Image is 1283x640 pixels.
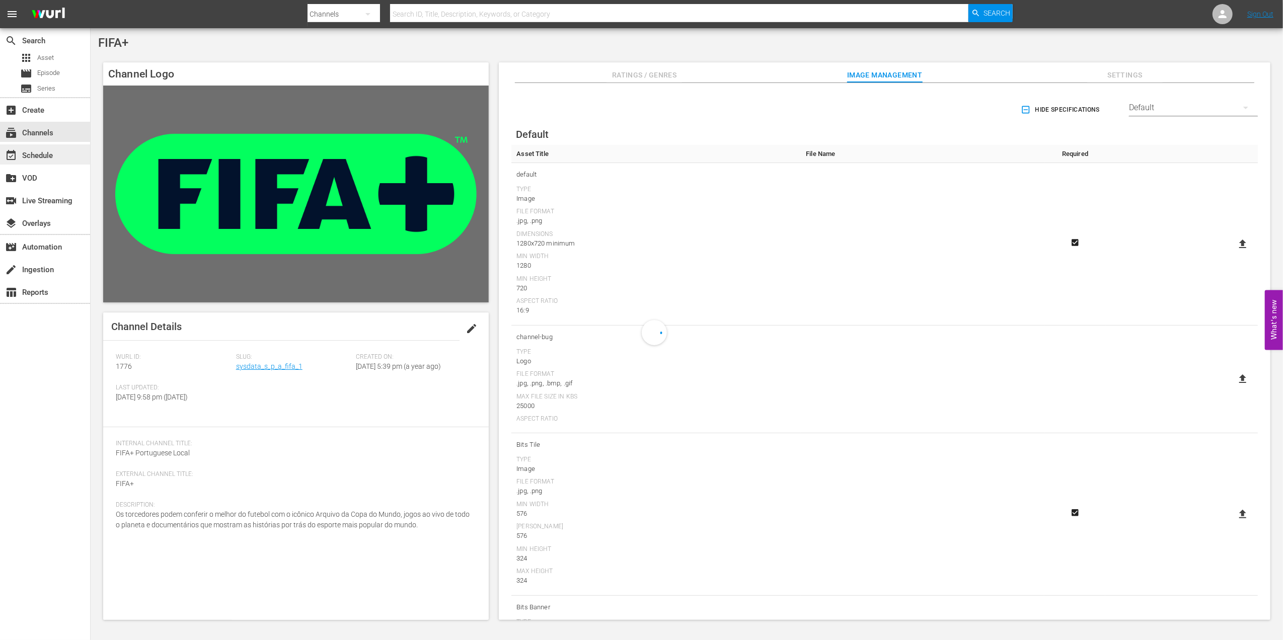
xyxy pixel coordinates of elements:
[116,393,188,401] span: [DATE] 9:58 pm ([DATE])
[516,356,796,366] div: Logo
[116,384,231,392] span: Last Updated:
[984,4,1010,22] span: Search
[98,36,128,50] span: FIFA+
[516,509,796,519] div: 576
[516,393,796,401] div: Max File Size In Kbs
[516,208,796,216] div: File Format
[516,253,796,261] div: Min Width
[103,86,489,302] img: FIFA+
[516,378,796,388] div: .jpg, .png, .bmp, .gif
[116,362,132,370] span: 1776
[1069,238,1081,247] svg: Required
[516,568,796,576] div: Max Height
[516,194,796,204] div: Image
[116,353,231,361] span: Wurl ID:
[1044,145,1105,163] th: Required
[516,128,549,140] span: Default
[1265,290,1283,350] button: Open Feedback Widget
[356,362,441,370] span: [DATE] 5:39 pm (a year ago)
[20,52,32,64] span: Asset
[516,168,796,181] span: default
[516,216,796,226] div: .jpg, .png
[801,145,1044,163] th: File Name
[516,464,796,474] div: Image
[5,241,17,253] span: Automation
[5,172,17,184] span: VOD
[516,331,796,344] span: channel-bug
[5,35,17,47] span: Search
[516,348,796,356] div: Type
[516,478,796,486] div: File Format
[516,238,796,249] div: 1280x720 minimum
[236,353,351,361] span: Slug:
[24,3,72,26] img: ans4CAIJ8jUAAAAAAAAAAAAAAAAAAAAAAAAgQb4GAAAAAAAAAAAAAAAAAAAAAAAAJMjXAAAAAAAAAAAAAAAAAAAAAAAAgAT5G...
[5,104,17,116] span: Create
[116,470,471,478] span: External Channel Title:
[5,195,17,207] span: Live Streaming
[516,531,796,541] div: 576
[356,353,472,361] span: Created On:
[516,545,796,553] div: Min Height
[116,449,190,457] span: FIFA+ Portuguese Local
[516,576,796,586] div: 324
[20,83,32,95] span: Series
[1247,10,1273,18] a: Sign Out
[516,438,796,451] span: Bits Tile
[466,323,478,335] span: edit
[37,84,55,94] span: Series
[5,127,17,139] span: Channels
[6,8,18,20] span: menu
[516,370,796,378] div: File Format
[968,4,1013,22] button: Search
[116,440,471,448] span: Internal Channel Title:
[1087,69,1163,82] span: Settings
[5,286,17,298] span: Reports
[607,69,682,82] span: Ratings / Genres
[516,501,796,509] div: Min Width
[516,523,796,531] div: [PERSON_NAME]
[1069,508,1081,517] svg: Required
[1023,105,1100,115] span: Hide Specifications
[516,275,796,283] div: Min Height
[516,618,796,626] div: Type
[516,283,796,293] div: 720
[236,362,303,370] a: sysdata_s_p_a_fifa_1
[37,53,54,63] span: Asset
[516,305,796,315] div: 16:9
[103,62,489,86] h4: Channel Logo
[516,401,796,411] div: 25000
[516,230,796,238] div: Dimensions
[116,510,470,529] span: Os torcedores podem conferir o melhor do futebol com o icônico Arquivo da Copa do Mundo, jogos ao...
[516,297,796,305] div: Aspect Ratio
[516,486,796,496] div: .jpg, .png
[5,149,17,162] span: Schedule
[111,321,182,333] span: Channel Details
[511,145,801,163] th: Asset Title
[460,316,484,341] button: edit
[516,186,796,194] div: Type
[1129,94,1258,122] div: Default
[1019,96,1104,124] button: Hide Specifications
[37,68,60,78] span: Episode
[516,601,796,614] span: Bits Banner
[516,415,796,423] div: Aspect Ratio
[516,553,796,564] div: 324
[5,264,17,276] span: Ingestion
[5,217,17,229] span: Overlays
[847,69,923,82] span: Image Management
[516,261,796,271] div: 1280
[116,501,471,509] span: Description:
[116,479,134,488] span: FIFA+
[516,456,796,464] div: Type
[20,67,32,79] span: Episode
